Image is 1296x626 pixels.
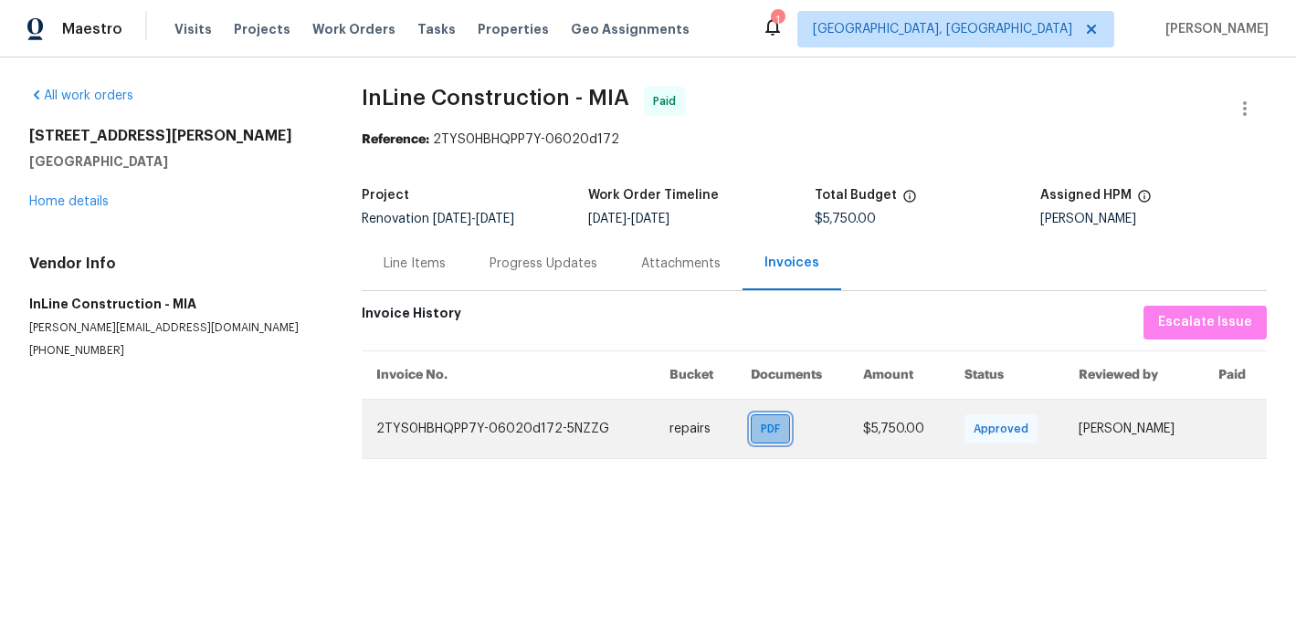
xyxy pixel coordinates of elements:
span: Visits [174,20,212,38]
h5: Project [362,189,409,202]
span: - [588,213,669,225]
span: InLine Construction - MIA [362,87,629,109]
td: repairs [655,399,736,458]
h6: Invoice History [362,306,461,330]
span: Tasks [417,23,456,36]
h5: Work Order Timeline [588,189,719,202]
span: $5,750.00 [863,423,924,435]
th: Invoice No. [362,350,655,399]
span: $5,750.00 [815,213,876,225]
span: The total cost of line items that have been proposed by Opendoor. This sum includes line items th... [902,189,917,213]
h5: Assigned HPM [1040,189,1132,202]
p: [PHONE_NUMBER] [29,343,318,359]
th: Reviewed by [1064,350,1204,399]
div: [PERSON_NAME] [1040,213,1267,225]
span: PDF [761,420,787,438]
a: Home details [29,195,109,208]
span: Approved [974,420,1036,438]
span: - [433,213,514,225]
span: Escalate Issue [1158,311,1252,334]
div: Progress Updates [490,255,597,273]
th: Bucket [655,350,736,399]
b: Reference: [362,133,429,146]
span: Maestro [62,20,122,38]
span: [DATE] [433,213,471,225]
button: Escalate Issue [1143,306,1267,339]
h5: Total Budget [815,189,897,202]
th: Paid [1204,350,1267,399]
span: [DATE] [631,213,669,225]
div: PDF [751,414,790,443]
span: Paid [653,92,683,110]
span: Projects [234,20,290,38]
span: [DATE] [588,213,627,225]
h4: Vendor Info [29,255,318,273]
h5: InLine Construction - MIA [29,295,318,313]
th: Status [950,350,1064,399]
div: 2TYS0HBHQPP7Y-06020d172 [362,130,1267,149]
span: The hpm assigned to this work order. [1137,189,1152,213]
div: 1 [771,11,784,29]
td: [PERSON_NAME] [1064,399,1204,458]
h2: [STREET_ADDRESS][PERSON_NAME] [29,127,318,145]
span: [GEOGRAPHIC_DATA], [GEOGRAPHIC_DATA] [813,20,1072,38]
div: Line Items [384,255,446,273]
span: [PERSON_NAME] [1158,20,1269,38]
p: [PERSON_NAME][EMAIL_ADDRESS][DOMAIN_NAME] [29,320,318,336]
a: All work orders [29,89,133,102]
h5: [GEOGRAPHIC_DATA] [29,152,318,171]
div: Attachments [641,255,721,273]
th: Amount [848,350,950,399]
span: Geo Assignments [571,20,690,38]
th: Documents [736,350,848,399]
span: Work Orders [312,20,395,38]
span: Renovation [362,213,514,225]
td: 2TYS0HBHQPP7Y-06020d172-5NZZG [362,399,655,458]
span: Properties [478,20,549,38]
span: [DATE] [476,213,514,225]
div: Invoices [764,254,819,272]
